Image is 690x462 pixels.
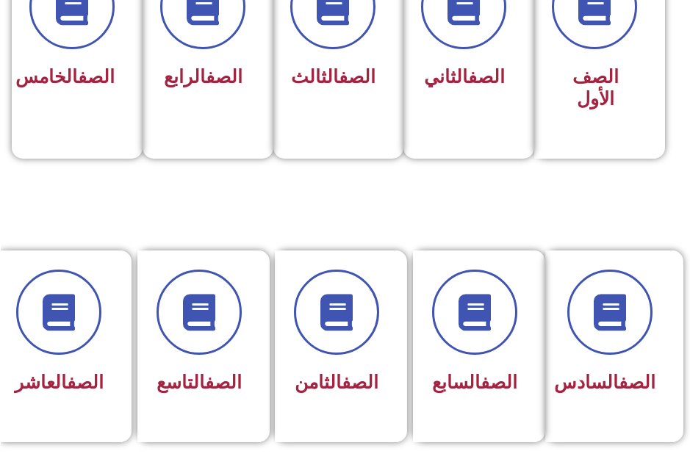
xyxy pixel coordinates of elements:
a: الصف [205,66,242,87]
span: الثاني [423,66,504,87]
span: السابع [431,372,517,393]
span: الثالث [290,66,375,87]
span: الرابع [163,66,242,87]
a: الصف [618,372,655,393]
a: الصف [204,372,241,393]
span: السادس [553,372,655,393]
a: الصف [467,66,504,87]
span: التاسع [156,372,241,393]
a: الصف [66,372,103,393]
a: الصف [480,372,517,393]
a: الصف [338,66,375,87]
span: الصف الأول [572,66,618,109]
a: الصف [341,372,378,393]
a: الصف [77,66,114,87]
span: العاشر [14,372,103,393]
span: الخامس [15,66,114,87]
span: الثامن [294,372,378,393]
